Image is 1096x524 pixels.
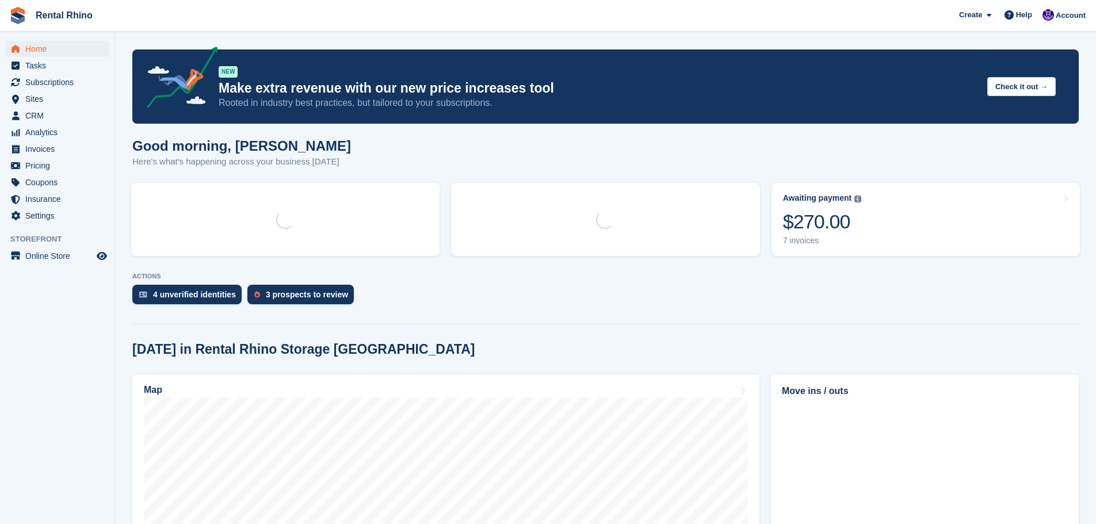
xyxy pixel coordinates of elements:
a: menu [6,41,109,57]
img: icon-info-grey-7440780725fd019a000dd9b08b2336e03edf1995a4989e88bcd33f0948082b44.svg [854,196,861,202]
a: menu [6,58,109,74]
span: Invoices [25,141,94,157]
span: Storefront [10,234,114,245]
div: $270.00 [783,210,862,234]
img: verify_identity-adf6edd0f0f0b5bbfe63781bf79b02c33cf7c696d77639b501bdc392416b5a36.svg [139,291,147,298]
h1: Good morning, [PERSON_NAME] [132,138,351,154]
a: menu [6,174,109,190]
span: Analytics [25,124,94,140]
div: 3 prospects to review [266,290,348,299]
div: Awaiting payment [783,193,852,203]
a: menu [6,191,109,207]
a: menu [6,74,109,90]
p: Make extra revenue with our new price increases tool [219,80,978,97]
a: Rental Rhino [31,6,97,25]
h2: Move ins / outs [782,384,1068,398]
div: 4 unverified identities [153,290,236,299]
a: 3 prospects to review [247,285,360,310]
img: price-adjustments-announcement-icon-8257ccfd72463d97f412b2fc003d46551f7dbcb40ab6d574587a9cd5c0d94... [138,47,218,112]
span: Tasks [25,58,94,74]
a: menu [6,158,109,174]
img: Ari Kolas [1042,9,1054,21]
a: menu [6,91,109,107]
p: ACTIONS [132,273,1079,280]
a: 4 unverified identities [132,285,247,310]
span: Sites [25,91,94,107]
div: NEW [219,66,238,78]
span: Settings [25,208,94,224]
a: menu [6,248,109,264]
button: Check it out → [987,77,1056,96]
span: Create [959,9,982,21]
a: menu [6,124,109,140]
a: Preview store [95,249,109,263]
span: CRM [25,108,94,124]
a: menu [6,108,109,124]
span: Insurance [25,191,94,207]
p: Rooted in industry best practices, but tailored to your subscriptions. [219,97,978,109]
a: menu [6,208,109,224]
span: Help [1016,9,1032,21]
img: stora-icon-8386f47178a22dfd0bd8f6a31ec36ba5ce8667c1dd55bd0f319d3a0aa187defe.svg [9,7,26,24]
div: 7 invoices [783,236,862,246]
a: Awaiting payment $270.00 7 invoices [772,183,1080,256]
span: Online Store [25,248,94,264]
h2: [DATE] in Rental Rhino Storage [GEOGRAPHIC_DATA] [132,342,475,357]
h2: Map [144,385,162,395]
img: prospect-51fa495bee0391a8d652442698ab0144808aea92771e9ea1ae160a38d050c398.svg [254,291,260,298]
p: Here's what's happening across your business [DATE] [132,155,351,169]
a: menu [6,141,109,157]
span: Account [1056,10,1086,21]
span: Pricing [25,158,94,174]
span: Subscriptions [25,74,94,90]
span: Home [25,41,94,57]
span: Coupons [25,174,94,190]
